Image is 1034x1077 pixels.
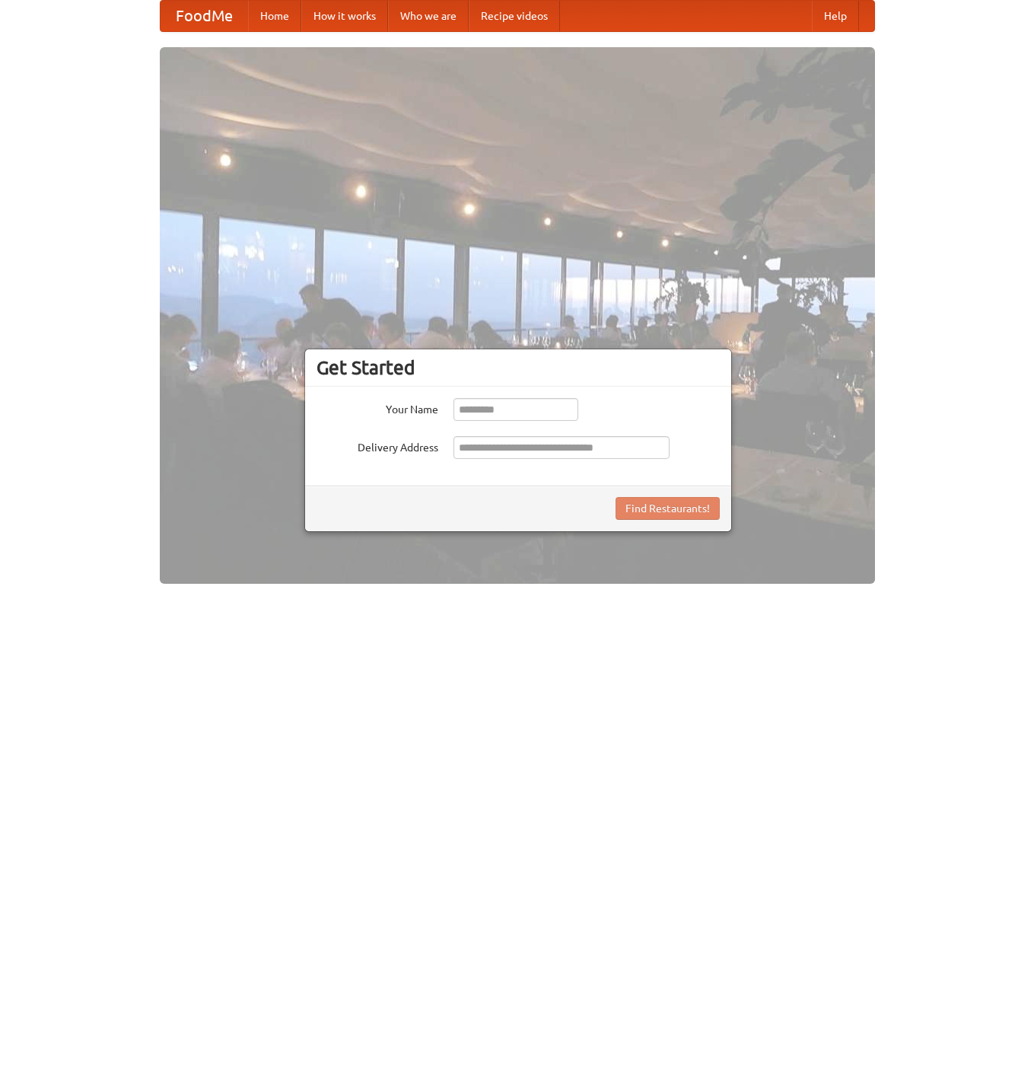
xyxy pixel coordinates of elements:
[161,1,248,31] a: FoodMe
[469,1,560,31] a: Recipe videos
[248,1,301,31] a: Home
[388,1,469,31] a: Who we are
[317,436,438,455] label: Delivery Address
[317,356,720,379] h3: Get Started
[301,1,388,31] a: How it works
[317,398,438,417] label: Your Name
[812,1,859,31] a: Help
[616,497,720,520] button: Find Restaurants!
